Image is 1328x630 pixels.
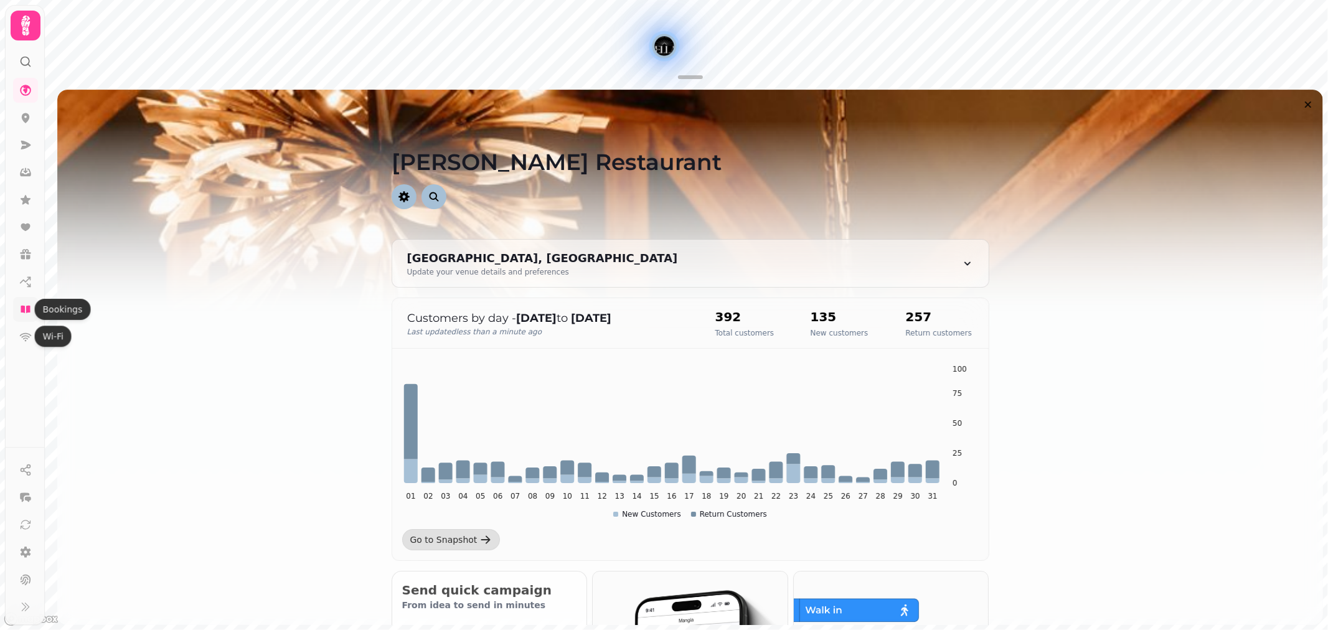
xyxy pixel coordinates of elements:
[562,492,572,501] tspan: 10
[953,365,967,374] tspan: 100
[571,311,611,325] strong: [DATE]
[632,492,641,501] tspan: 14
[402,599,577,611] p: From idea to send in minutes
[407,309,690,327] p: Customers by day - to
[423,492,433,501] tspan: 02
[57,90,1323,401] img: Background
[823,492,832,501] tspan: 25
[811,328,869,338] p: New customers
[893,492,902,501] tspan: 29
[407,327,690,337] p: Last updated less than a minute ago
[580,492,589,501] tspan: 11
[597,492,606,501] tspan: 12
[910,492,920,501] tspan: 30
[402,529,501,550] a: Go to Snapshot
[841,492,850,501] tspan: 26
[875,492,885,501] tspan: 28
[771,492,780,501] tspan: 22
[406,492,415,501] tspan: 01
[476,492,485,501] tspan: 05
[407,250,678,267] div: [GEOGRAPHIC_DATA], [GEOGRAPHIC_DATA]
[392,120,989,174] h1: [PERSON_NAME] Restaurant
[928,492,937,501] tspan: 31
[906,328,972,338] p: Return customers
[649,492,659,501] tspan: 15
[737,492,746,501] tspan: 20
[545,492,554,501] tspan: 09
[715,308,775,326] h2: 392
[441,492,450,501] tspan: 03
[715,328,775,338] p: Total customers
[4,612,59,626] a: Mapbox logo
[493,492,502,501] tspan: 06
[613,509,681,519] div: New Customers
[754,492,763,501] tspan: 21
[615,492,624,501] tspan: 13
[953,449,962,458] tspan: 25
[510,492,519,501] tspan: 07
[35,326,72,347] div: Wi-Fi
[953,479,958,487] tspan: 0
[702,492,711,501] tspan: 18
[719,492,728,501] tspan: 19
[953,419,962,428] tspan: 50
[35,299,91,320] div: Bookings
[953,389,962,398] tspan: 75
[410,534,478,546] div: Go to Snapshot
[654,36,674,56] button: Kellas Restaurant
[691,509,767,519] div: Return Customers
[684,492,694,501] tspan: 17
[458,492,468,501] tspan: 04
[667,492,676,501] tspan: 16
[654,36,674,60] div: Map marker
[811,308,869,326] h2: 135
[527,492,537,501] tspan: 08
[788,492,798,501] tspan: 23
[858,492,867,501] tspan: 27
[806,492,815,501] tspan: 24
[402,581,577,599] h2: Send quick campaign
[906,308,972,326] h2: 257
[1298,95,1318,115] button: Close drawer
[516,311,557,325] strong: [DATE]
[407,267,678,277] div: Update your venue details and preferences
